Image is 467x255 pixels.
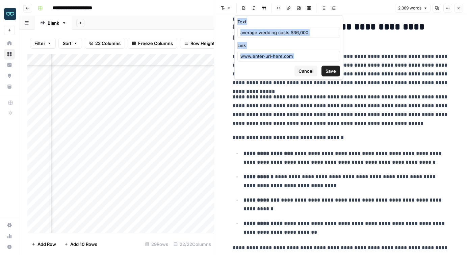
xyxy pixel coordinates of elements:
[240,29,337,36] input: Type placeholder
[4,38,15,49] a: Home
[30,38,56,49] button: Filter
[237,18,340,25] label: Text
[294,66,317,76] button: Cancel
[37,241,56,248] span: Add Row
[95,40,121,47] span: 22 Columns
[4,231,15,241] a: Usage
[138,40,173,47] span: Freeze Columns
[321,66,340,76] button: Save
[4,49,15,60] a: Browse
[70,241,97,248] span: Add 10 Rows
[34,16,72,30] a: Blank
[240,53,337,60] input: www.enter-url-here.com
[4,60,15,70] a: Insights
[180,38,219,49] button: Row Height
[398,5,421,11] span: 2,369 words
[48,20,59,26] div: Blank
[326,68,336,74] span: Save
[142,239,171,250] div: 29 Rows
[171,239,214,250] div: 22/22 Columns
[190,40,215,47] span: Row Height
[299,68,313,74] span: Cancel
[60,239,101,250] button: Add 10 Rows
[85,38,125,49] button: 22 Columns
[27,239,60,250] button: Add Row
[395,4,431,13] button: 2,369 words
[4,241,15,252] button: Help + Support
[4,5,15,22] button: Workspace: Zola Inc
[128,38,177,49] button: Freeze Columns
[58,38,82,49] button: Sort
[4,81,15,92] a: Your Data
[4,220,15,231] a: Settings
[4,70,15,81] a: Opportunities
[4,8,16,20] img: Zola Inc Logo
[63,40,72,47] span: Sort
[34,40,45,47] span: Filter
[237,42,340,49] label: Link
